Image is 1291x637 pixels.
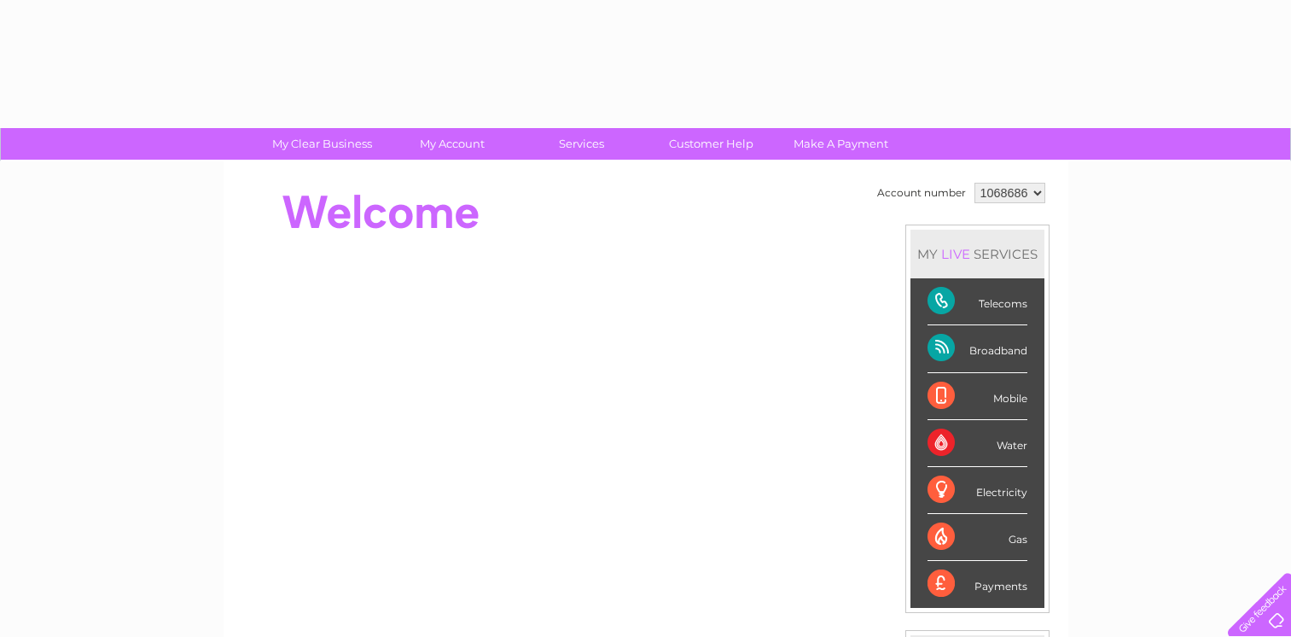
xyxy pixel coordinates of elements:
td: Account number [873,178,970,207]
a: Customer Help [641,128,782,160]
a: My Account [381,128,522,160]
div: Broadband [928,325,1027,372]
a: My Clear Business [252,128,393,160]
div: Payments [928,561,1027,607]
div: Telecoms [928,278,1027,325]
div: Gas [928,514,1027,561]
a: Make A Payment [771,128,911,160]
a: Services [511,128,652,160]
div: Electricity [928,467,1027,514]
div: MY SERVICES [910,230,1044,278]
div: Water [928,420,1027,467]
div: LIVE [938,246,974,262]
div: Mobile [928,373,1027,420]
